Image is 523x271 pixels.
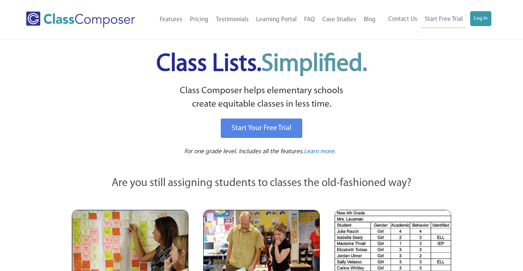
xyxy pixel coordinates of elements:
span: Learn more. [304,148,336,155]
nav: Header Menu [149,12,379,28]
a: Pricing [186,12,212,28]
a: Blog [360,12,379,28]
a: Contact Us [385,11,421,28]
span: For one grade level. Includes all the features. [184,148,304,155]
a: Start Free Trial [421,11,466,28]
p: Are you still assigning students to classes the old-fashioned way? [72,175,452,192]
span: Start Your Free Trial [232,125,291,132]
a: FAQ [300,12,319,28]
nav: Header Menu [379,11,491,28]
a: Features [156,12,186,28]
span: Class Lists. [156,52,367,76]
a: Learn more. [304,147,336,157]
a: Log In [470,11,491,26]
span: Simplified. [261,52,367,76]
a: Learning Portal [252,12,300,28]
p: Class Composer helps elementary schools create equitable classes in less time. [71,84,453,111]
img: Class Composer [26,12,135,28]
a: Testimonials [212,12,252,28]
a: Case Studies [319,12,360,28]
a: Start Your Free Trial [221,119,302,138]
